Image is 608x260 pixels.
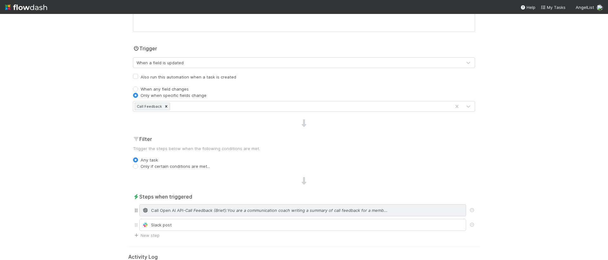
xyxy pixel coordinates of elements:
[541,4,566,10] a: My Tasks
[133,145,475,152] p: Trigger the steps below when the following conditions are met.
[141,86,189,92] label: When any field changes
[141,157,158,163] label: Any task
[142,222,463,228] div: Slack post
[183,207,388,213] span: - Call Feedback (Brief):You are a communication coach writing a summary of call feedback for a me...
[576,5,594,10] span: AngelList
[136,60,184,66] div: When a field is updated
[5,2,47,13] img: logo-inverted-e16ddd16eac7371096b0.svg
[142,208,149,212] img: openai-logo-6c72d3214ab305b6eb66.svg
[133,45,157,52] h2: Trigger
[520,4,535,10] div: Help
[135,103,163,110] div: Call Feedback
[133,193,475,200] h2: Steps when triggered
[141,92,206,98] label: Only when specific fields change
[141,163,210,169] label: Only if certain conditions are met...
[141,73,236,81] label: Also run this automation when a task is created
[142,223,149,227] img: slack-logo-be3b6b95c164fb0f6cff.svg
[541,5,566,10] span: My Tasks
[133,135,475,143] h2: Filter
[597,4,603,11] img: avatar_bbb6177a-485e-445a-ba71-b3b7d77eb495.png
[133,233,160,238] a: New step
[151,207,183,213] span: Call Open AI API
